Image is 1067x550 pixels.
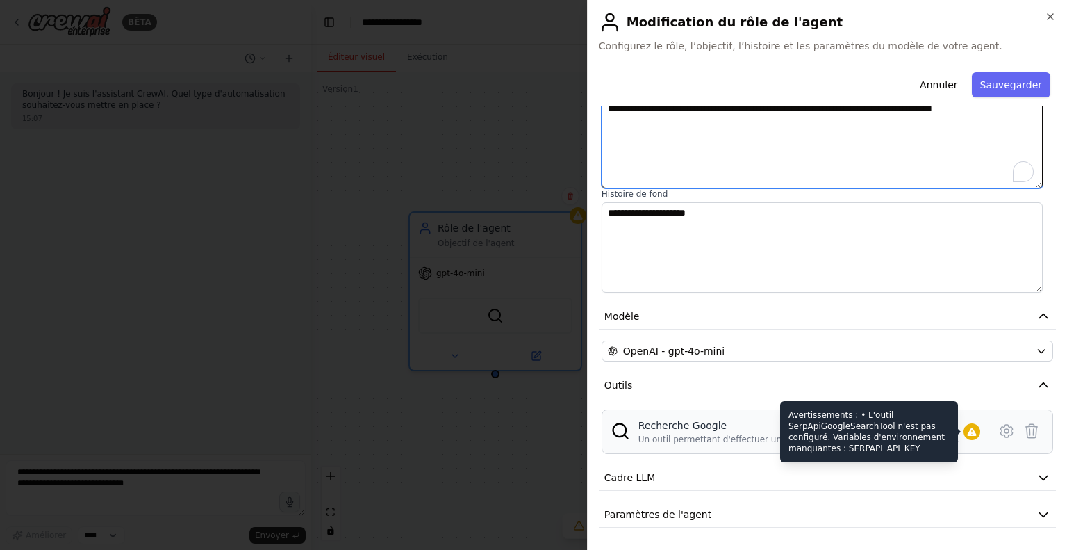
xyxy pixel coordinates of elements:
[602,189,668,199] font: Histoire de fond
[604,509,711,520] font: Paramètres de l'agent
[911,72,966,97] button: Annuler
[602,98,1043,188] textarea: To enrich screen reader interactions, please activate Accessibility in Grammarly extension settings
[638,420,727,431] font: Recherche Google
[788,410,945,453] font: Avertissements : • L'outil SerpApiGoogleSearchTool n'est pas configuré. Variables d'environnement...
[604,472,655,483] font: Cadre LLM
[599,373,1056,398] button: Outils
[599,502,1056,528] button: Paramètres de l'agent
[994,419,1019,444] button: Configurer l'outil
[599,40,1002,51] font: Configurez le rôle, l’objectif, l’histoire et les paramètres du modèle de votre agent.
[604,311,640,322] font: Modèle
[638,435,960,455] font: Un outil permettant d'effectuer une recherche Google avec une requête de recherche.
[599,304,1056,330] button: Modèle
[611,421,630,441] img: SerpApiGoogleSearchTool
[980,79,1042,90] font: Sauvegarder
[602,341,1053,362] button: OpenAI - gpt-4o-mini
[1019,419,1044,444] button: Outil de suppression
[627,15,843,29] font: Modification du rôle de l'agent
[920,79,957,90] font: Annuler
[623,344,725,358] span: OpenAI - gpt-4o-mini
[972,72,1050,97] button: Sauvegarder
[599,465,1056,491] button: Cadre LLM
[604,380,632,391] font: Outils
